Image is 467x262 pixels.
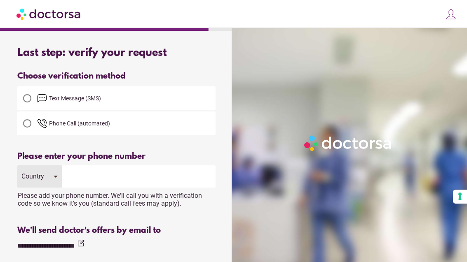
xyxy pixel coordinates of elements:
img: phone [37,118,47,128]
img: Doctorsa.com [16,5,82,23]
div: Please enter your phone number [17,152,216,161]
div: Country [21,172,45,180]
button: Your consent preferences for tracking technologies [453,190,467,204]
i: edit_square [77,239,85,248]
img: icons8-customer-100.png [445,9,457,20]
div: We'll send doctor's offers by email to [17,226,216,235]
span: Text Message (SMS) [49,95,101,102]
div: Last step: verify your request [17,47,216,59]
img: email [37,93,47,103]
div: Please add your phone number. We'll call you with a verification code so we know it's you (standa... [17,188,216,207]
span: Phone Call (automated) [49,120,110,127]
img: Logo-Doctorsa-trans-White-partial-flat.png [302,133,395,153]
div: Choose verification method [17,72,216,81]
